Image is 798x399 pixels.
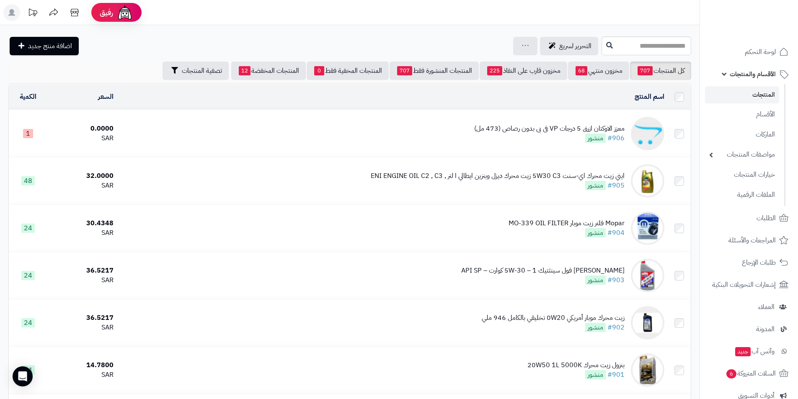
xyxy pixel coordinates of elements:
div: زيت محرك موبار أمريكي 0W20 تخليقي بالكامل 946 ملي [482,313,625,323]
span: جديد [735,347,751,356]
img: زيت محرك موبار أمريكي 0W20 تخليقي بالكامل 946 ملي [631,306,664,340]
span: إشعارات التحويلات البنكية [712,279,776,291]
a: المدونة [705,319,793,339]
span: 0 [314,66,324,75]
span: المدونة [756,323,775,335]
img: زيت Lucas لوكاس فول سينثتيك 5W‑30 – 1 كوارت – API SP [631,259,664,292]
span: 68 [576,66,587,75]
a: اضافة منتج جديد [10,37,79,55]
img: ai-face.png [116,4,133,21]
span: وآتس آب [734,345,775,357]
a: المنتجات المخفية فقط0 [307,62,389,80]
a: السلات المتروكة6 [705,363,793,384]
a: التحرير لسريع [540,37,598,55]
button: تصفية المنتجات [163,62,229,80]
a: المنتجات المخفضة12 [231,62,306,80]
span: اضافة منتج جديد [28,41,72,51]
a: مخزون قارب على النفاذ225 [480,62,567,80]
a: الملفات الرقمية [705,186,779,204]
a: #904 [607,228,625,238]
span: العملاء [758,301,775,313]
a: لوحة التحكم [705,42,793,62]
div: 0.0000 [51,124,114,134]
div: SAR [51,323,114,332]
span: 24 [21,224,35,233]
span: منشور [585,275,606,285]
div: ايني زيت محرك اي-سنت 5W30 C3 زيت محرك ديزل وبنزين ايطالي ا لتر , ENI ENGINE OIL C2 , C3 [371,171,625,181]
a: طلبات الإرجاع [705,252,793,273]
span: 24 [21,271,35,280]
a: إشعارات التحويلات البنكية [705,275,793,295]
a: اسم المنتج [635,92,664,102]
div: معزز الاوكتان ازرق 5 درجات VP فى بى بدون رصاص (473 مل) [474,124,625,134]
a: الطلبات [705,208,793,228]
div: SAR [51,275,114,285]
img: Mopar فلتر زيت موبار MO-339 OIL FILTER [631,211,664,245]
span: السلات المتروكة [726,368,776,379]
a: خيارات المنتجات [705,166,779,184]
span: 1 [23,129,33,138]
span: تصفية المنتجات [182,66,222,76]
a: السعر [98,92,114,102]
span: رفيق [100,8,113,18]
span: منشور [585,181,606,190]
span: المراجعات والأسئلة [728,234,776,246]
div: [PERSON_NAME] فول سينثتيك 5W‑30 – 1 كوارت – API SP [461,266,625,275]
a: كل المنتجات707 [630,62,691,80]
div: 14.7800 [51,360,114,370]
div: بنزول زيت محرك 20W50 1L 5000K [527,360,625,370]
span: منشور [585,228,606,237]
span: 707 [638,66,653,75]
span: منشور [585,134,606,143]
span: 12 [239,66,251,75]
a: #903 [607,275,625,285]
a: وآتس آبجديد [705,341,793,361]
div: Open Intercom Messenger [13,366,33,386]
span: 24 [21,366,35,375]
a: #902 [607,322,625,332]
span: طلبات الإرجاع [742,257,776,268]
img: معزز الاوكتان ازرق 5 درجات VP فى بى بدون رصاص (473 مل) [631,117,664,150]
a: المنتجات المنشورة فقط707 [390,62,479,80]
div: Mopar فلتر زيت موبار MO-339 OIL FILTER [509,219,625,228]
a: تحديثات المنصة [22,4,43,23]
div: SAR [51,370,114,380]
a: مخزون منتهي68 [568,62,629,80]
span: 48 [21,176,35,185]
div: SAR [51,181,114,190]
span: لوحة التحكم [745,46,776,58]
a: المنتجات [705,86,779,103]
div: 36.5217 [51,266,114,275]
a: #906 [607,133,625,143]
div: SAR [51,134,114,143]
div: 32.0000 [51,171,114,181]
span: 24 [21,318,35,327]
span: التحرير لسريع [559,41,591,51]
span: 225 [487,66,502,75]
div: SAR [51,228,114,238]
a: العملاء [705,297,793,317]
a: مواصفات المنتجات [705,146,779,164]
a: الكمية [20,92,36,102]
span: 6 [726,369,737,378]
a: الماركات [705,126,779,144]
a: #901 [607,370,625,380]
div: 30.4348 [51,219,114,228]
img: logo-2.png [741,19,790,37]
span: الأقسام والمنتجات [730,68,776,80]
span: منشور [585,323,606,332]
img: ايني زيت محرك اي-سنت 5W30 C3 زيت محرك ديزل وبنزين ايطالي ا لتر , ENI ENGINE OIL C2 , C3 [631,164,664,198]
a: #905 [607,180,625,190]
span: الطلبات [757,212,776,224]
span: 707 [397,66,412,75]
span: منشور [585,370,606,379]
a: المراجعات والأسئلة [705,230,793,250]
img: بنزول زيت محرك 20W50 1L 5000K [631,353,664,387]
a: الأقسام [705,106,779,124]
div: 36.5217 [51,313,114,323]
